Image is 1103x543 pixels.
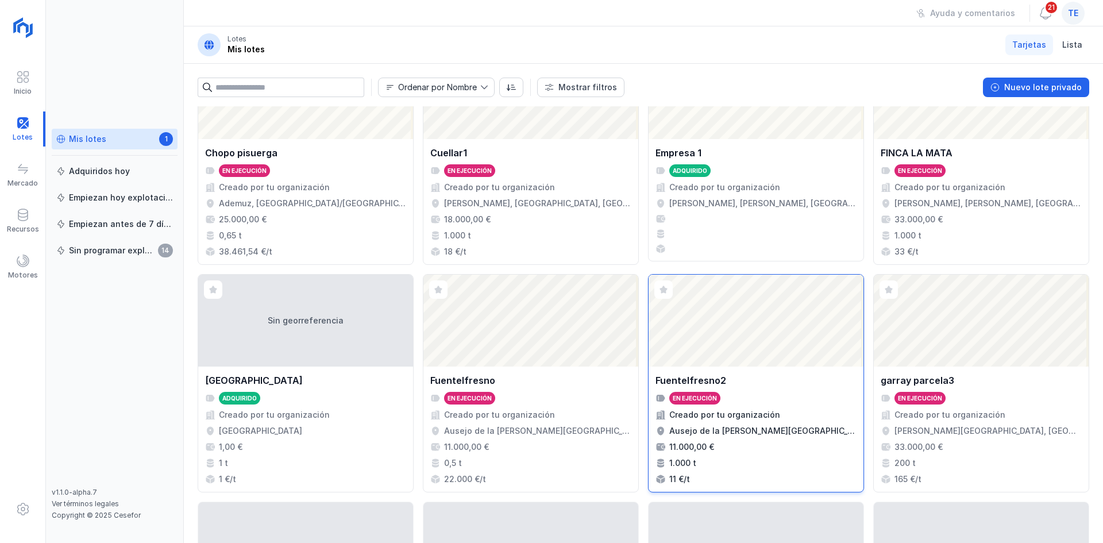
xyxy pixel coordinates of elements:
[52,499,119,508] a: Ver términos legales
[444,457,462,469] div: 0,5 t
[1062,39,1082,51] span: Lista
[219,246,272,257] div: 38.461,54 €/t
[52,511,178,520] div: Copyright © 2025 Cesefor
[52,240,178,261] a: Sin programar explotación14
[222,394,257,402] div: Adquirido
[423,274,639,492] a: FuentelfresnoEn ejecuciónCreado por tu organizaciónAusejo de la [PERSON_NAME][GEOGRAPHIC_DATA], [...
[1044,1,1058,14] span: 21
[198,275,413,367] div: Sin georreferencia
[1005,34,1053,55] a: Tarjetas
[52,187,178,208] a: Empiezan hoy explotación
[648,274,864,492] a: Fuentelfresno2En ejecuciónCreado por tu organizaciónAusejo de la [PERSON_NAME][GEOGRAPHIC_DATA], ...
[894,425,1082,437] div: [PERSON_NAME][GEOGRAPHIC_DATA], [GEOGRAPHIC_DATA], [GEOGRAPHIC_DATA]
[69,192,173,203] div: Empiezan hoy explotación
[1068,7,1078,19] span: te
[894,457,916,469] div: 200 t
[52,129,178,149] a: Mis lotes1
[881,146,952,160] div: FINCA LA MATA
[444,246,466,257] div: 18 €/t
[1055,34,1089,55] a: Lista
[894,473,921,485] div: 165 €/t
[227,34,246,44] div: Lotes
[894,198,1082,209] div: [PERSON_NAME], [PERSON_NAME], [GEOGRAPHIC_DATA], [GEOGRAPHIC_DATA]
[930,7,1015,19] div: Ayuda y comentarios
[219,425,302,437] div: [GEOGRAPHIC_DATA]
[69,245,155,256] div: Sin programar explotación
[898,167,942,175] div: En ejecución
[673,394,717,402] div: En ejecución
[219,214,267,225] div: 25.000,00 €
[873,274,1089,492] a: garray parcela3En ejecuciónCreado por tu organización[PERSON_NAME][GEOGRAPHIC_DATA], [GEOGRAPHIC_...
[219,230,242,241] div: 0,65 t
[9,13,37,42] img: logoRight.svg
[444,198,631,209] div: [PERSON_NAME], [GEOGRAPHIC_DATA], [GEOGRAPHIC_DATA], [GEOGRAPHIC_DATA]
[222,167,267,175] div: En ejecución
[448,394,492,402] div: En ejecución
[669,182,780,193] div: Creado por tu organización
[909,3,1023,23] button: Ayuda y comentarios
[205,373,303,387] div: [GEOGRAPHIC_DATA]
[669,425,857,437] div: Ausejo de la [PERSON_NAME][GEOGRAPHIC_DATA], [GEOGRAPHIC_DATA], [GEOGRAPHIC_DATA]
[894,182,1005,193] div: Creado por tu organización
[52,488,178,497] div: v1.1.0-alpha.7
[158,244,173,257] span: 14
[655,373,726,387] div: Fuentelfresno2
[219,198,406,209] div: Ademuz, [GEOGRAPHIC_DATA]/[GEOGRAPHIC_DATA], [GEOGRAPHIC_DATA], [GEOGRAPHIC_DATA]
[669,473,690,485] div: 11 €/t
[219,409,330,421] div: Creado por tu organización
[894,246,919,257] div: 33 €/t
[444,441,489,453] div: 11.000,00 €
[379,78,480,97] span: Nombre
[219,182,330,193] div: Creado por tu organización
[7,179,38,188] div: Mercado
[1004,82,1082,93] div: Nuevo lote privado
[669,457,696,469] div: 1.000 t
[894,441,943,453] div: 33.000,00 €
[655,146,701,160] div: Empresa 1
[198,274,414,492] a: Sin georreferencia[GEOGRAPHIC_DATA]AdquiridoCreado por tu organización[GEOGRAPHIC_DATA]1,00 €1 t1...
[669,198,857,209] div: [PERSON_NAME], [PERSON_NAME], [GEOGRAPHIC_DATA], [GEOGRAPHIC_DATA]
[52,161,178,182] a: Adquiridos hoy
[69,218,173,230] div: Empiezan antes de 7 días
[205,146,277,160] div: Chopo pisuerga
[669,441,714,453] div: 11.000,00 €
[448,167,492,175] div: En ejecución
[873,47,1089,265] a: FINCA LA MATAEn ejecuciónCreado por tu organización[PERSON_NAME], [PERSON_NAME], [GEOGRAPHIC_DATA...
[52,214,178,234] a: Empiezan antes de 7 días
[673,167,707,175] div: Adquirido
[983,78,1089,97] button: Nuevo lote privado
[648,47,864,265] a: Empresa 1AdquiridoCreado por tu organización[PERSON_NAME], [PERSON_NAME], [GEOGRAPHIC_DATA], [GEO...
[898,394,942,402] div: En ejecución
[398,83,477,91] div: Ordenar por Nombre
[430,146,467,160] div: Cuellar1
[444,214,491,225] div: 18.000,00 €
[7,225,39,234] div: Recursos
[14,87,32,96] div: Inicio
[159,132,173,146] span: 1
[558,82,617,93] div: Mostrar filtros
[444,182,555,193] div: Creado por tu organización
[227,44,265,55] div: Mis lotes
[894,409,1005,421] div: Creado por tu organización
[444,230,471,241] div: 1.000 t
[444,409,555,421] div: Creado por tu organización
[444,473,486,485] div: 22.000 €/t
[423,47,639,265] a: Cuellar1En ejecuciónCreado por tu organización[PERSON_NAME], [GEOGRAPHIC_DATA], [GEOGRAPHIC_DATA]...
[219,441,242,453] div: 1,00 €
[69,165,130,177] div: Adquiridos hoy
[69,133,106,145] div: Mis lotes
[430,373,495,387] div: Fuentelfresno
[881,373,954,387] div: garray parcela3
[219,473,236,485] div: 1 €/t
[444,425,631,437] div: Ausejo de la [PERSON_NAME][GEOGRAPHIC_DATA], [GEOGRAPHIC_DATA], [GEOGRAPHIC_DATA]
[8,271,38,280] div: Motores
[894,230,921,241] div: 1.000 t
[1012,39,1046,51] span: Tarjetas
[198,47,414,265] a: Chopo pisuergaEn ejecuciónCreado por tu organizaciónAdemuz, [GEOGRAPHIC_DATA]/[GEOGRAPHIC_DATA], ...
[219,457,228,469] div: 1 t
[537,78,624,97] button: Mostrar filtros
[894,214,943,225] div: 33.000,00 €
[669,409,780,421] div: Creado por tu organización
